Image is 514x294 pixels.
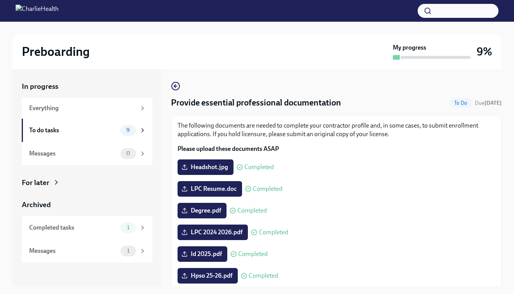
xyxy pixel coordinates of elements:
[22,98,152,119] a: Everything
[122,248,134,254] span: 1
[475,100,502,106] span: Due
[29,223,117,232] div: Completed tasks
[238,251,268,257] span: Completed
[475,99,502,107] span: September 25th, 2025 08:00
[22,178,152,188] a: For later
[122,225,134,230] span: 1
[22,178,49,188] div: For later
[249,273,278,279] span: Completed
[171,97,341,109] h4: Provide essential professional documentation
[22,239,152,263] a: Messages1
[450,100,472,106] span: To Do
[178,225,248,240] label: LPC 2024 2026.pdf
[178,268,238,284] label: Hpso 25-26.pdf
[178,246,227,262] label: Id 2025.pdf
[183,250,222,258] span: Id 2025.pdf
[29,247,117,255] div: Messages
[178,181,242,197] label: LPC Resume.doc
[484,100,502,106] strong: [DATE]
[178,145,279,152] strong: Please upload these documents ASAP
[178,121,495,138] p: The following documents are needed to complete your contractor profile and, in some cases, to sub...
[22,119,152,142] a: To do tasks9
[253,186,282,192] span: Completed
[183,163,228,171] span: Headshot.jpg
[22,142,152,165] a: Messages0
[393,43,426,52] strong: My progress
[22,216,152,239] a: Completed tasks1
[22,200,152,210] a: Archived
[29,149,117,158] div: Messages
[22,81,152,92] a: In progress
[178,159,233,175] label: Headshot.jpg
[29,126,117,135] div: To do tasks
[477,45,492,59] h3: 9%
[183,228,242,236] span: LPC 2024 2026.pdf
[183,207,221,214] span: Degree.pdf
[16,5,59,17] img: CharlieHealth
[259,229,288,235] span: Completed
[178,203,227,218] label: Degree.pdf
[183,272,232,280] span: Hpso 25-26.pdf
[244,164,274,170] span: Completed
[22,44,90,59] h2: Preboarding
[122,127,134,133] span: 9
[237,208,267,214] span: Completed
[122,150,135,156] span: 0
[183,185,237,193] span: LPC Resume.doc
[29,104,136,112] div: Everything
